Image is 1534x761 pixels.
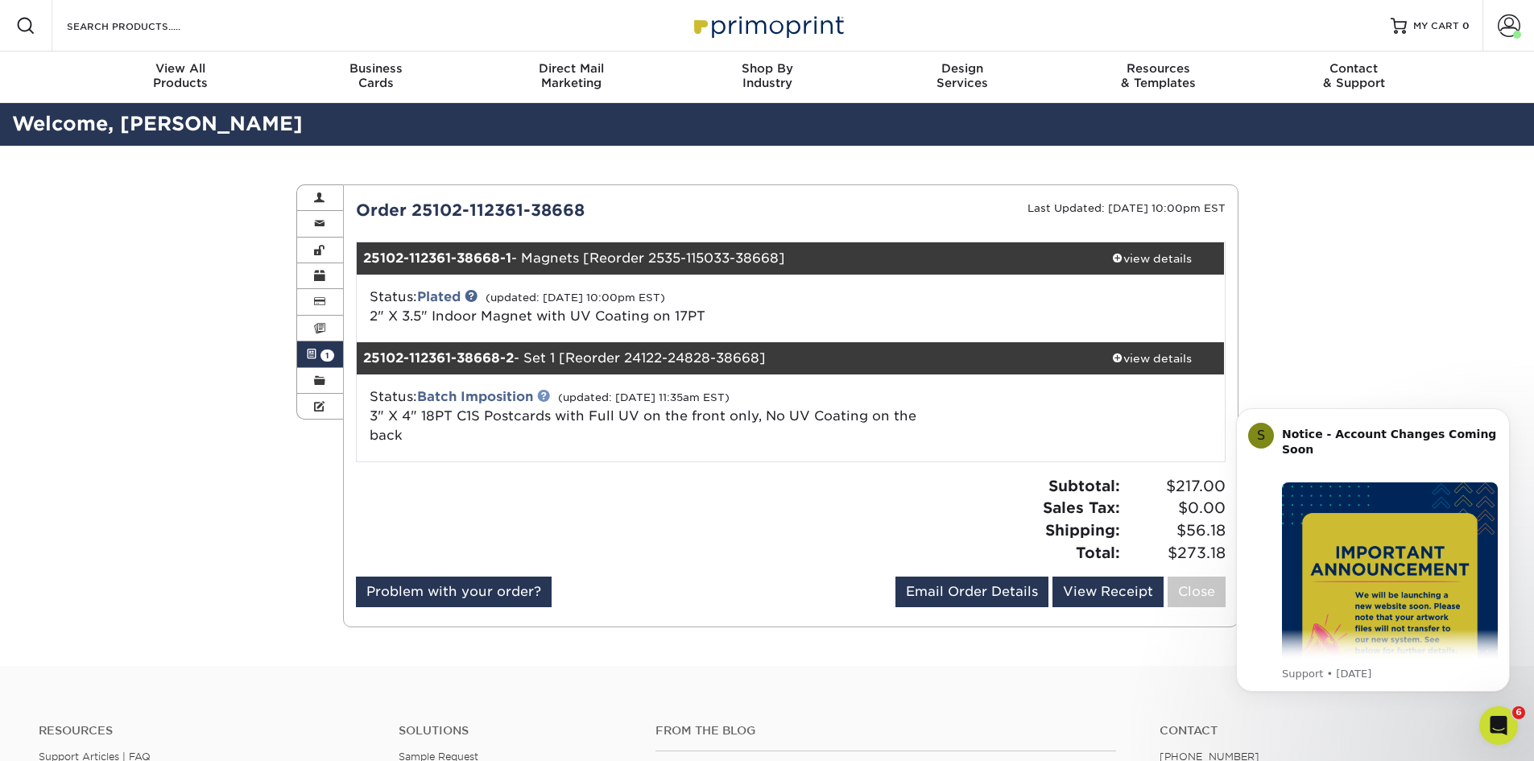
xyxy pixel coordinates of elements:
[1256,61,1452,90] div: & Support
[1045,521,1120,539] strong: Shipping:
[356,577,552,607] a: Problem with your order?
[1061,61,1256,76] span: Resources
[320,349,334,362] span: 1
[370,408,916,443] span: 3" X 4" 18PT C1S Postcards with Full UV on the front only, No UV Coating on the back
[417,289,461,304] a: Plated
[83,61,279,76] span: View All
[669,61,865,90] div: Industry
[473,52,669,103] a: Direct MailMarketing
[344,198,791,222] div: Order 25102-112361-38668
[1512,706,1525,719] span: 6
[1080,242,1225,275] a: view details
[1462,20,1470,31] span: 0
[865,61,1061,90] div: Services
[1076,544,1120,561] strong: Total:
[558,391,730,403] small: (updated: [DATE] 11:35am EST)
[1125,475,1226,498] span: $217.00
[278,61,473,76] span: Business
[83,52,279,103] a: View AllProducts
[1080,250,1225,267] div: view details
[1160,724,1495,738] a: Contact
[1168,577,1226,607] a: Close
[358,287,935,326] div: Status:
[865,61,1061,76] span: Design
[363,350,514,366] strong: 25102-112361-38668-2
[1413,19,1459,33] span: MY CART
[370,308,705,324] span: 2" X 3.5" Indoor Magnet with UV Coating on 17PT
[1052,577,1164,607] a: View Receipt
[1048,477,1120,494] strong: Subtotal:
[1080,350,1225,366] div: view details
[39,724,374,738] h4: Resources
[1125,497,1226,519] span: $0.00
[278,61,473,90] div: Cards
[278,52,473,103] a: BusinessCards
[358,387,935,445] div: Status:
[357,242,1080,275] div: - Magnets [Reorder 2535-115033-38668]
[1043,498,1120,516] strong: Sales Tax:
[1125,542,1226,565] span: $273.18
[1027,202,1226,214] small: Last Updated: [DATE] 10:00pm EST
[473,61,669,76] span: Direct Mail
[417,389,533,404] a: Batch Imposition
[669,61,865,76] span: Shop By
[486,292,665,304] small: (updated: [DATE] 10:00pm EST)
[399,724,631,738] h4: Solutions
[1256,52,1452,103] a: Contact& Support
[1212,388,1534,753] iframe: Intercom notifications message
[655,724,1116,738] h4: From the Blog
[297,341,344,367] a: 1
[687,8,848,43] img: Primoprint
[363,250,511,266] strong: 25102-112361-38668-1
[895,577,1048,607] a: Email Order Details
[1256,61,1452,76] span: Contact
[473,61,669,90] div: Marketing
[865,52,1061,103] a: DesignServices
[357,342,1080,374] div: - Set 1 [Reorder 24122-24828-38668]
[83,61,279,90] div: Products
[1479,706,1518,745] iframe: Intercom live chat
[1061,52,1256,103] a: Resources& Templates
[669,52,865,103] a: Shop ByIndustry
[1061,61,1256,90] div: & Templates
[1125,519,1226,542] span: $56.18
[1080,342,1225,374] a: view details
[65,16,222,35] input: SEARCH PRODUCTS.....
